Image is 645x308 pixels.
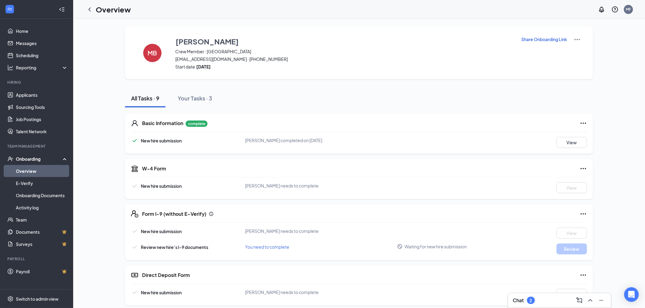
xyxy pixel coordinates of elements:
span: New hire submission [141,183,182,189]
a: Sourcing Tools [16,101,68,113]
a: DocumentsCrown [16,226,68,238]
a: Applicants [16,89,68,101]
a: E-Verify [16,177,68,189]
button: View [557,289,587,300]
div: Open Intercom Messenger [624,287,639,302]
button: Review [557,243,587,254]
div: Payroll [7,256,67,261]
svg: Ellipses [580,210,587,218]
div: Team Management [7,144,67,149]
div: MF [626,7,631,12]
div: All Tasks · 9 [131,94,159,102]
div: Hiring [7,80,67,85]
span: New hire submission [141,290,182,295]
button: View [557,228,587,239]
svg: Collapse [59,6,65,12]
svg: TaxGovernmentIcon [131,165,138,172]
svg: UserCheck [7,156,13,162]
div: Onboarding [16,156,63,162]
a: Job Postings [16,113,68,125]
svg: Checkmark [131,243,138,251]
svg: Checkmark [131,182,138,190]
button: MB [137,36,168,70]
a: SurveysCrown [16,238,68,250]
svg: Ellipses [580,271,587,279]
h5: Direct Deposit Form [142,272,190,278]
span: New hire submission [141,138,182,143]
a: Messages [16,37,68,49]
svg: Info [209,212,214,216]
h1: Overview [96,4,131,15]
div: Your Tasks · 3 [178,94,212,102]
h3: Chat [513,297,524,304]
img: More Actions [574,36,581,43]
span: Crew Member · [GEOGRAPHIC_DATA] [175,48,514,54]
span: New hire submission [141,229,182,234]
svg: WorkstreamLogo [7,6,13,12]
span: Waiting for new hire submission [405,243,467,250]
svg: Ellipses [580,165,587,172]
svg: Blocked [397,244,403,249]
a: Overview [16,165,68,177]
svg: Checkmark [131,137,138,144]
a: Onboarding Documents [16,189,68,201]
button: Share Onboarding Link [521,36,568,43]
svg: ChevronUp [587,297,594,304]
svg: DirectDepositIcon [131,271,138,279]
span: [EMAIL_ADDRESS][DOMAIN_NAME] · [PHONE_NUMBER] [175,56,514,62]
span: Review new hire’s I-9 documents [141,244,208,250]
a: Talent Network [16,125,68,138]
svg: Checkmark [131,289,138,296]
svg: Ellipses [580,120,587,127]
svg: Settings [7,296,13,302]
svg: Analysis [7,65,13,71]
span: [PERSON_NAME] needs to complete [245,289,319,295]
svg: Minimize [598,297,605,304]
span: Start date: [175,64,514,70]
button: View [557,137,587,148]
h5: Basic Information [142,120,183,127]
h5: Form I-9 (without E-Verify) [142,211,206,217]
button: View [557,182,587,193]
div: 2 [530,298,532,303]
span: [PERSON_NAME] completed on [DATE] [245,138,322,143]
svg: User [131,120,138,127]
a: Activity log [16,201,68,214]
svg: FormI9EVerifyIcon [131,210,138,218]
button: [PERSON_NAME] [175,36,514,47]
svg: Checkmark [131,228,138,235]
button: ChevronUp [586,296,595,305]
span: [PERSON_NAME] needs to complete [245,228,319,234]
svg: ChevronLeft [86,6,93,13]
a: Team [16,214,68,226]
p: complete [186,121,208,127]
span: [PERSON_NAME] needs to complete [245,183,319,188]
strong: [DATE] [196,64,211,69]
button: ComposeMessage [575,296,584,305]
a: Home [16,25,68,37]
div: Switch to admin view [16,296,59,302]
svg: Notifications [598,6,605,13]
h3: [PERSON_NAME] [176,36,239,47]
a: PayrollCrown [16,265,68,278]
h4: MB [148,51,157,55]
span: You need to complete [245,244,289,250]
button: Minimize [597,296,606,305]
a: Scheduling [16,49,68,61]
h5: W-4 Form [142,165,166,172]
svg: QuestionInfo [611,6,619,13]
div: Reporting [16,65,68,71]
p: Share Onboarding Link [522,36,567,42]
svg: ComposeMessage [576,297,583,304]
